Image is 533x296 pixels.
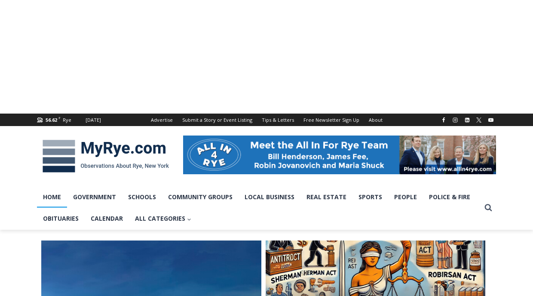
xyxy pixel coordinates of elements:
a: Police & Fire [423,186,476,208]
a: YouTube [486,115,496,125]
a: All Categories [129,208,197,229]
a: Home [37,186,67,208]
a: Free Newsletter Sign Up [299,114,364,126]
a: Facebook [438,115,449,125]
a: Government [67,186,122,208]
a: Obituaries [37,208,85,229]
a: People [388,186,423,208]
a: About [364,114,387,126]
a: X [474,115,484,125]
a: Community Groups [162,186,239,208]
nav: Secondary Navigation [146,114,387,126]
a: Calendar [85,208,129,229]
a: Sports [352,186,388,208]
a: Tips & Letters [257,114,299,126]
img: All in for Rye [183,136,496,174]
button: View Search Form [481,200,496,216]
a: Real Estate [300,186,352,208]
a: Instagram [450,115,460,125]
a: Local Business [239,186,300,208]
img: MyRye.com [37,134,175,179]
span: F [58,115,61,120]
div: Rye [63,116,71,124]
a: Submit a Story or Event Listing [178,114,257,126]
nav: Primary Navigation [37,186,481,230]
a: Schools [122,186,162,208]
span: All Categories [135,214,191,223]
a: Advertise [146,114,178,126]
a: Linkedin [462,115,472,125]
div: [DATE] [86,116,101,124]
span: 56.62 [46,117,57,123]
